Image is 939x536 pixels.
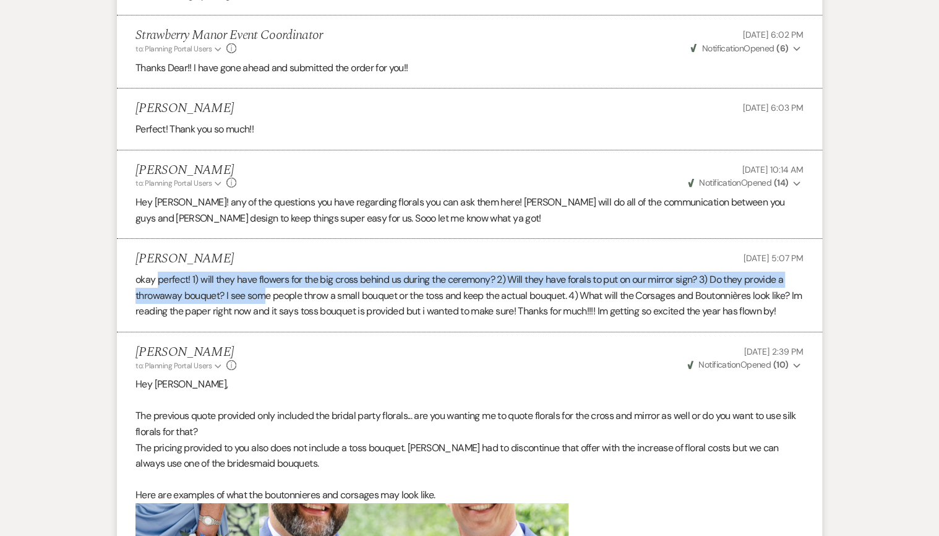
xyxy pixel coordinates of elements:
strong: ( 10 ) [773,359,788,370]
button: NotificationOpened (6) [688,42,804,55]
span: [DATE] 6:02 PM [743,29,804,40]
h5: [PERSON_NAME] [135,163,236,178]
span: Opened [688,177,789,188]
p: Thanks Dear!! I have gone ahead and submitted the order for you!! [135,60,804,76]
span: [DATE] 2:39 PM [744,346,804,357]
span: Notification [699,177,740,188]
p: okay perfect! 1) will they have flowers for the big cross behind us during the ceremony? 2) Will ... [135,272,804,319]
button: NotificationOpened (10) [685,358,804,371]
p: The pricing provided to you also does not include a toss bouquet. [PERSON_NAME] had to discontinu... [135,440,804,472]
span: [DATE] 10:14 AM [742,164,804,175]
span: Notification [698,359,740,370]
strong: ( 14 ) [773,177,788,188]
span: Notification [701,43,743,54]
p: Hey [PERSON_NAME], [135,376,804,392]
span: to: Planning Portal Users [135,178,212,188]
p: Hey [PERSON_NAME]! any of the questions you have regarding florals you can ask them here! [PERSON... [135,194,804,226]
button: NotificationOpened (14) [686,176,804,189]
button: to: Planning Portal Users [135,178,223,189]
span: Opened [687,359,789,370]
h5: Strawberry Manor Event Coordinator [135,28,323,43]
h5: [PERSON_NAME] [135,101,234,116]
button: to: Planning Portal Users [135,360,223,371]
button: to: Planning Portal Users [135,43,223,54]
strong: ( 6 ) [776,43,788,54]
span: to: Planning Portal Users [135,44,212,54]
p: Perfect! Thank you so much!! [135,121,804,137]
span: [DATE] 6:03 PM [743,102,804,113]
span: [DATE] 5:07 PM [744,253,804,264]
p: Here are examples of what the boutonnieres and corsages may look like. [135,487,804,503]
span: Opened [690,43,788,54]
h5: [PERSON_NAME] [135,345,236,360]
span: to: Planning Portal Users [135,361,212,371]
p: The previous quote provided only included the bridal party florals... are you wanting me to quote... [135,408,804,439]
h5: [PERSON_NAME] [135,251,234,267]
